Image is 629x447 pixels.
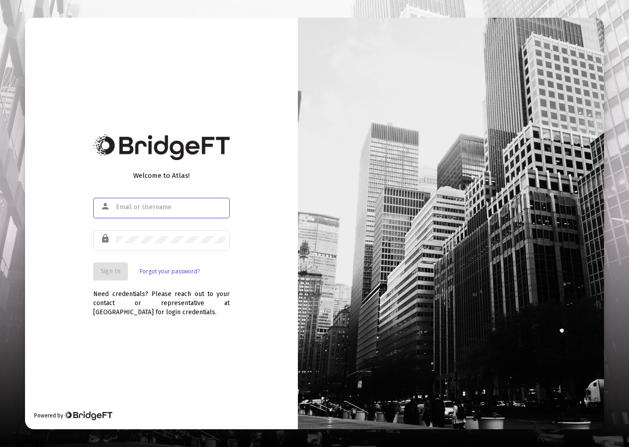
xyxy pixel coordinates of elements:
input: Email or Username [116,204,225,211]
div: Need credentials? Please reach out to your contact or representative at [GEOGRAPHIC_DATA] for log... [93,281,230,317]
div: Powered by [34,411,112,420]
span: Sign In [101,267,121,275]
a: Forgot your password? [140,267,200,276]
mat-icon: person [101,201,111,212]
div: Welcome to Atlas! [93,171,230,180]
mat-icon: lock [101,233,111,244]
img: Bridge Financial Technology Logo [64,411,112,420]
button: Sign In [93,262,128,281]
img: Bridge Financial Technology Logo [93,134,230,160]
